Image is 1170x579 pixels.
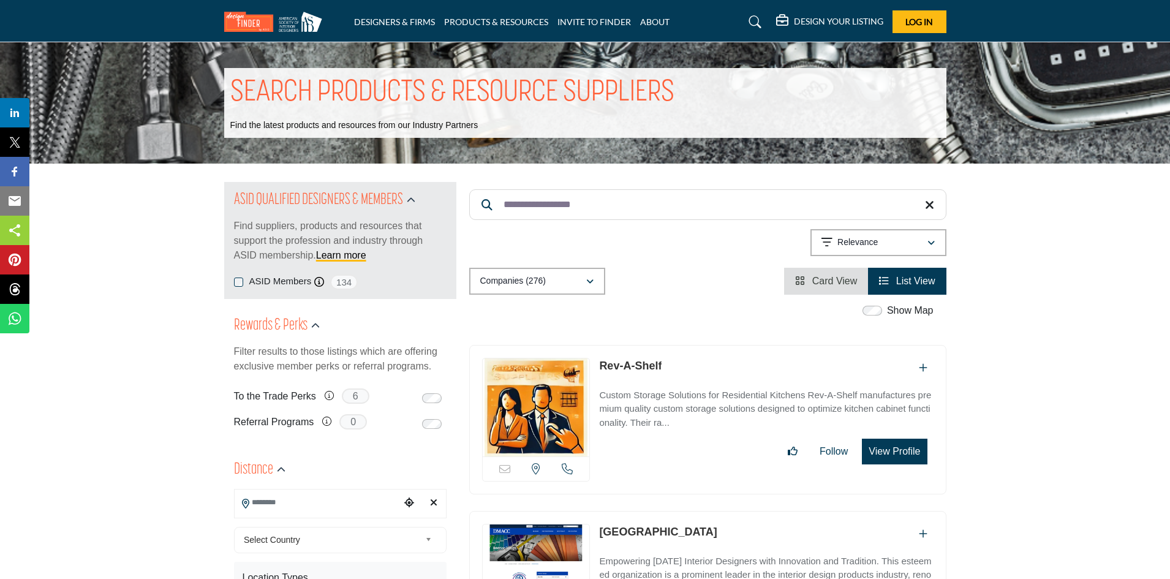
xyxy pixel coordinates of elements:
a: INVITE TO FINDER [557,17,631,27]
p: Des Moines Area Community College [599,524,717,540]
p: Relevance [837,237,878,249]
p: Companies (276) [480,275,546,287]
input: Switch to Referral Programs [422,419,442,429]
button: Log In [893,10,946,33]
a: View Card [795,276,857,286]
span: Card View [812,276,858,286]
label: To the Trade Perks [234,385,316,407]
label: Referral Programs [234,411,314,433]
h1: SEARCH PRODUCTS & RESOURCE SUPPLIERS [230,74,674,112]
p: Filter results to those listings which are offering exclusive member perks or referral programs. [234,344,447,374]
p: Find the latest products and resources from our Industry Partners [230,119,478,132]
a: Custom Storage Solutions for Residential Kitchens Rev-A-Shelf manufactures premium quality custom... [599,381,933,430]
img: Rev-A-Shelf [483,358,590,456]
h2: Rewards & Perks [234,315,308,337]
input: Search Keyword [469,189,946,220]
input: Search Location [235,490,400,514]
span: 134 [330,274,358,290]
a: PRODUCTS & RESOURCES [444,17,548,27]
span: 6 [342,388,369,404]
li: List View [868,268,946,295]
label: ASID Members [249,274,312,289]
p: Custom Storage Solutions for Residential Kitchens Rev-A-Shelf manufactures premium quality custom... [599,388,933,430]
h5: DESIGN YOUR LISTING [794,16,883,27]
button: View Profile [862,439,927,464]
span: 0 [339,414,367,430]
button: Companies (276) [469,268,605,295]
img: Site Logo [224,12,328,32]
a: Rev-A-Shelf [599,360,662,372]
input: Switch to To the Trade Perks [422,393,442,403]
p: Rev-A-Shelf [599,358,662,374]
label: Show Map [887,303,934,318]
a: DESIGNERS & FIRMS [354,17,435,27]
div: Choose your current location [400,490,418,517]
div: DESIGN YOUR LISTING [776,15,883,29]
a: Add To List [919,529,927,539]
a: Add To List [919,363,927,373]
span: Log In [905,17,933,27]
input: ASID Members checkbox [234,278,243,287]
h2: Distance [234,459,273,481]
button: Relevance [810,229,946,256]
h2: ASID QUALIFIED DESIGNERS & MEMBERS [234,189,403,211]
li: Card View [784,268,868,295]
div: Clear search location [425,490,443,517]
p: Find suppliers, products and resources that support the profession and industry through ASID memb... [234,219,447,263]
a: Learn more [316,250,366,260]
button: Like listing [780,439,806,464]
a: Search [737,12,769,32]
button: Follow [812,439,856,464]
a: ABOUT [640,17,670,27]
span: Select Country [244,532,420,547]
span: List View [896,276,935,286]
a: [GEOGRAPHIC_DATA] [599,526,717,538]
a: View List [879,276,935,286]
